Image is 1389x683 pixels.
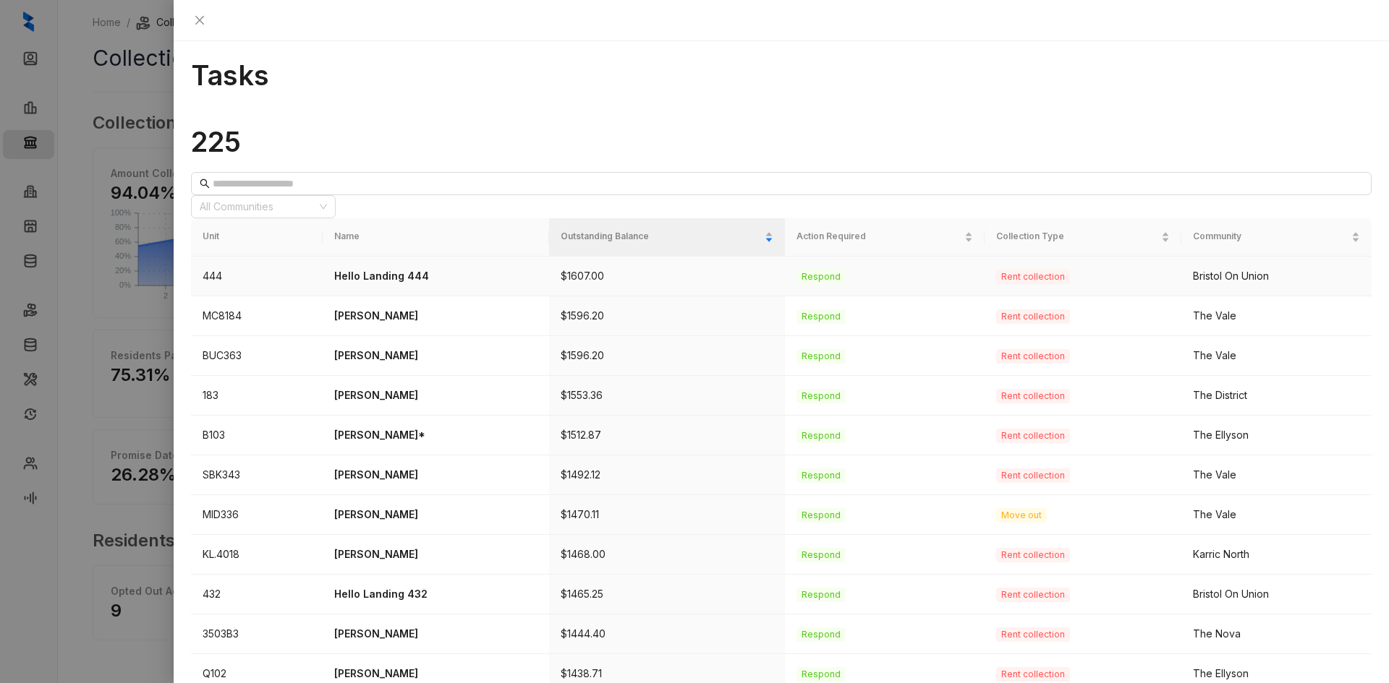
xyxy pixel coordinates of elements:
th: Unit [191,218,323,257]
span: Community [1193,230,1348,244]
div: The Vale [1193,308,1360,324]
span: Respond [797,667,846,682]
span: Respond [797,389,846,403]
p: $1492.12 [561,467,773,483]
td: MC8184 [191,296,323,336]
span: Move out [996,508,1047,523]
div: The Vale [1193,467,1360,483]
div: The Vale [1193,507,1360,523]
td: KL.4018 [191,535,323,575]
span: close [194,14,205,26]
span: Respond [797,270,846,284]
td: SBK343 [191,455,323,495]
span: Respond [797,627,846,642]
td: B103 [191,416,323,455]
div: The Vale [1193,348,1360,364]
td: MID336 [191,495,323,535]
span: Rent collection [996,429,1070,443]
div: The Nova [1193,626,1360,642]
p: [PERSON_NAME] [334,626,538,642]
p: $1438.71 [561,666,773,682]
td: 444 [191,257,323,296]
span: Rent collection [996,309,1070,324]
p: [PERSON_NAME] [334,666,538,682]
span: Rent collection [996,270,1070,284]
p: [PERSON_NAME] [334,546,538,562]
button: Close [191,12,208,29]
span: Respond [797,508,846,523]
div: Karric North [1193,546,1360,562]
span: Respond [797,588,846,602]
span: Respond [797,309,846,324]
span: Respond [797,468,846,483]
div: The Ellyson [1193,666,1360,682]
th: Name [323,218,549,257]
span: Outstanding Balance [561,230,762,244]
p: $1468.00 [561,546,773,562]
span: Respond [797,429,846,443]
td: 432 [191,575,323,614]
span: Rent collection [996,588,1070,602]
div: The District [1193,387,1360,403]
span: search [200,179,210,189]
p: $1512.87 [561,427,773,443]
h1: Tasks [191,59,1372,92]
td: 183 [191,376,323,416]
h1: 225 [191,125,1372,158]
span: Action Required [797,230,961,244]
p: $1465.25 [561,586,773,602]
p: $1470.11 [561,507,773,523]
span: Rent collection [996,389,1070,403]
p: [PERSON_NAME] [334,507,538,523]
p: Hello Landing 444 [334,268,538,284]
td: 3503B3 [191,614,323,654]
th: Action Required [785,218,985,257]
span: Rent collection [996,627,1070,642]
p: [PERSON_NAME] [334,308,538,324]
span: Collection Type [996,230,1158,244]
p: [PERSON_NAME] [334,348,538,364]
p: $1596.20 [561,308,773,324]
th: Community [1181,218,1372,257]
p: $1607.00 [561,268,773,284]
td: BUC363 [191,336,323,376]
div: The Ellyson [1193,427,1360,443]
span: Rent collection [996,667,1070,682]
span: Rent collection [996,468,1070,483]
div: Bristol On Union [1193,586,1360,602]
div: Bristol On Union [1193,268,1360,284]
p: $1553.36 [561,387,773,403]
span: Respond [797,349,846,364]
span: Rent collection [996,349,1070,364]
p: Hello Landing 432 [334,586,538,602]
p: $1444.40 [561,626,773,642]
th: Collection Type [985,218,1181,257]
span: Rent collection [996,548,1070,562]
p: $1596.20 [561,348,773,364]
span: Respond [797,548,846,562]
p: [PERSON_NAME] [334,387,538,403]
p: [PERSON_NAME] [334,467,538,483]
p: [PERSON_NAME]* [334,427,538,443]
